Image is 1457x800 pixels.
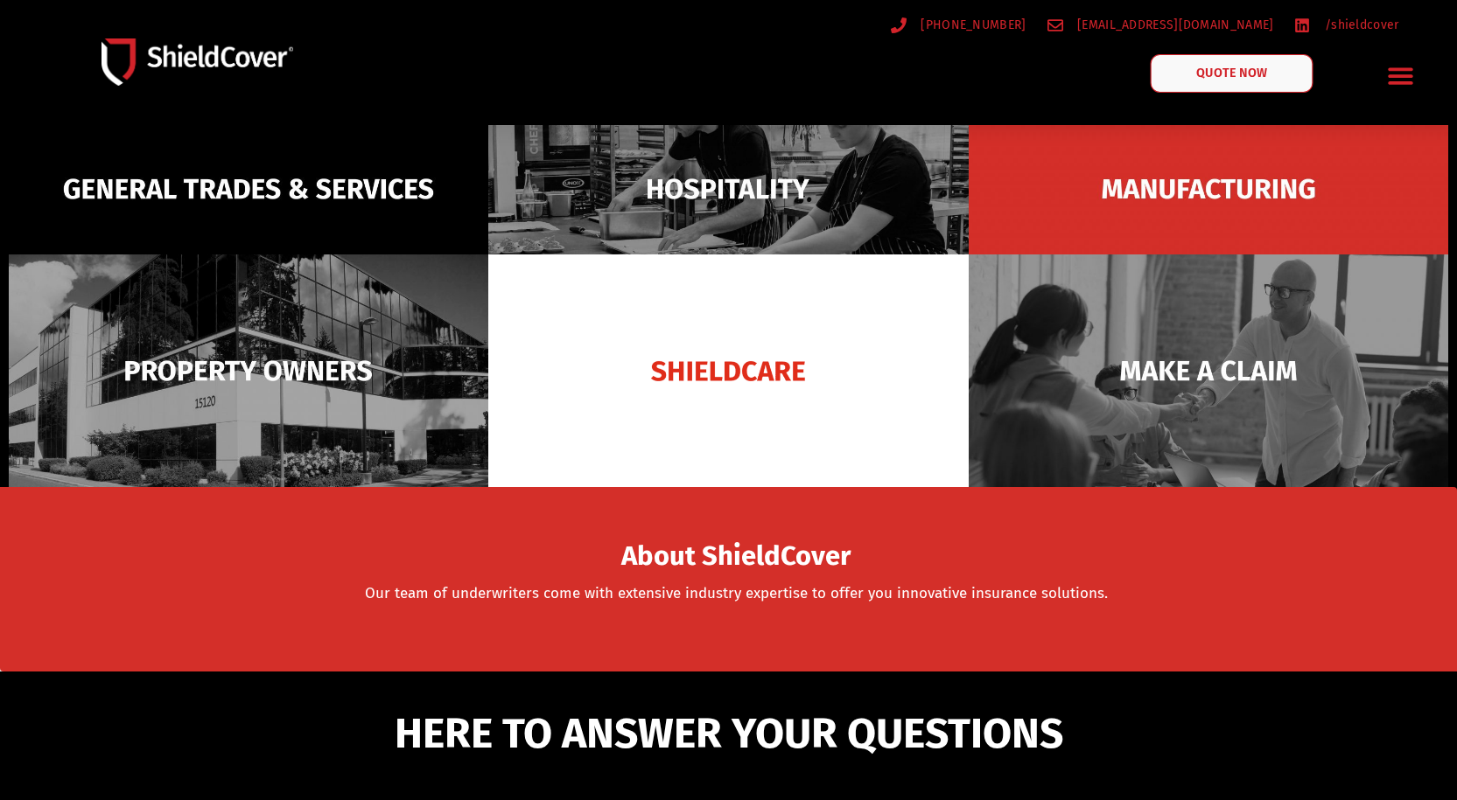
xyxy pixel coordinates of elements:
[1196,67,1266,80] span: QUOTE NOW
[1073,14,1273,36] span: [EMAIL_ADDRESS][DOMAIN_NAME]
[1294,14,1398,36] a: /shieldcover
[102,38,293,86] img: Shield-Cover-Underwriting-Australia-logo-full
[621,546,851,567] span: About ShieldCover
[365,584,1108,602] a: Our team of underwriters come with extensive industry expertise to offer you innovative insurance...
[621,551,851,568] a: About ShieldCover
[1320,14,1399,36] span: /shieldcover
[916,14,1026,36] span: [PHONE_NUMBER]
[219,713,1239,755] h5: HERE TO ANSWER YOUR QUESTIONS
[1381,55,1422,96] div: Menu Toggle
[891,14,1026,36] a: [PHONE_NUMBER]
[1047,14,1274,36] a: [EMAIL_ADDRESS][DOMAIN_NAME]
[1150,54,1313,93] a: QUOTE NOW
